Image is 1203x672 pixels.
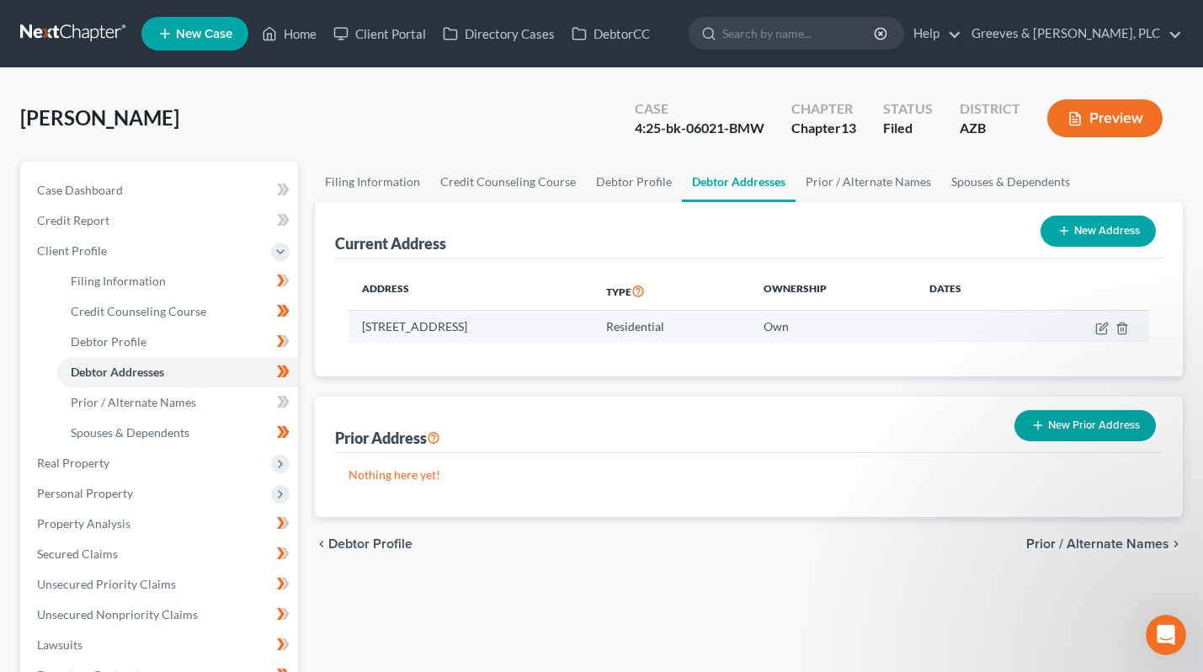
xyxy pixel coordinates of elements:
a: Credit Counseling Course [430,162,586,202]
span: Client Profile [37,243,107,258]
div: Case [635,99,764,119]
a: Spouses & Dependents [941,162,1080,202]
span: Unsecured Priority Claims [37,577,176,591]
div: 4:25-bk-06021-BMW [635,119,764,138]
a: Spouses & Dependents [57,418,298,448]
span: 13 [841,120,856,136]
a: Client Portal [325,19,434,49]
span: Debtor Profile [328,537,413,551]
a: Greeves & [PERSON_NAME], PLC [963,19,1182,49]
span: Personal Property [37,486,133,500]
a: Unsecured Priority Claims [24,569,298,600]
a: Prior / Alternate Names [796,162,941,202]
a: Case Dashboard [24,175,298,205]
a: Filing Information [57,266,298,296]
th: Dates [916,272,1025,311]
a: Credit Report [24,205,298,236]
span: Secured Claims [37,547,118,561]
button: New Address [1041,216,1156,247]
a: Credit Counseling Course [57,296,298,327]
span: Debtor Profile [71,334,146,349]
span: Spouses & Dependents [71,425,189,440]
span: Case Dashboard [37,183,123,197]
div: Filed [883,119,933,138]
span: Real Property [37,456,109,470]
td: Own [750,311,917,343]
a: DebtorCC [563,19,658,49]
span: Unsecured Nonpriority Claims [37,607,198,621]
span: Credit Counseling Course [71,304,206,318]
td: [STREET_ADDRESS] [349,311,593,343]
th: Type [593,272,749,311]
a: Help [905,19,961,49]
a: Filing Information [315,162,430,202]
span: [PERSON_NAME] [20,105,179,130]
div: Chapter [791,99,856,119]
i: chevron_right [1169,537,1183,551]
iframe: Intercom live chat [1146,615,1186,655]
a: Prior / Alternate Names [57,387,298,418]
button: New Prior Address [1014,410,1156,441]
a: Debtor Profile [57,327,298,357]
p: Nothing here yet! [349,467,1149,483]
div: Chapter [791,119,856,138]
div: Status [883,99,933,119]
a: Debtor Profile [586,162,682,202]
td: Residential [593,311,749,343]
div: District [960,99,1020,119]
span: Credit Report [37,213,109,227]
div: AZB [960,119,1020,138]
a: Lawsuits [24,630,298,660]
div: Prior Address [335,428,440,448]
span: New Case [176,28,232,40]
input: Search by name... [722,18,876,49]
th: Address [349,272,593,311]
button: Prior / Alternate Names chevron_right [1026,537,1183,551]
span: Debtor Addresses [71,365,164,379]
span: Lawsuits [37,637,83,652]
button: Preview [1047,99,1163,137]
span: Filing Information [71,274,166,288]
a: Unsecured Nonpriority Claims [24,600,298,630]
a: Directory Cases [434,19,563,49]
a: Home [253,19,325,49]
span: Prior / Alternate Names [71,395,196,409]
span: Prior / Alternate Names [1026,537,1169,551]
a: Debtor Addresses [57,357,298,387]
a: Secured Claims [24,539,298,569]
a: Property Analysis [24,509,298,539]
span: Property Analysis [37,516,130,531]
div: Current Address [335,233,446,253]
a: Debtor Addresses [682,162,796,202]
th: Ownership [750,272,917,311]
i: chevron_left [315,537,328,551]
button: chevron_left Debtor Profile [315,537,413,551]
